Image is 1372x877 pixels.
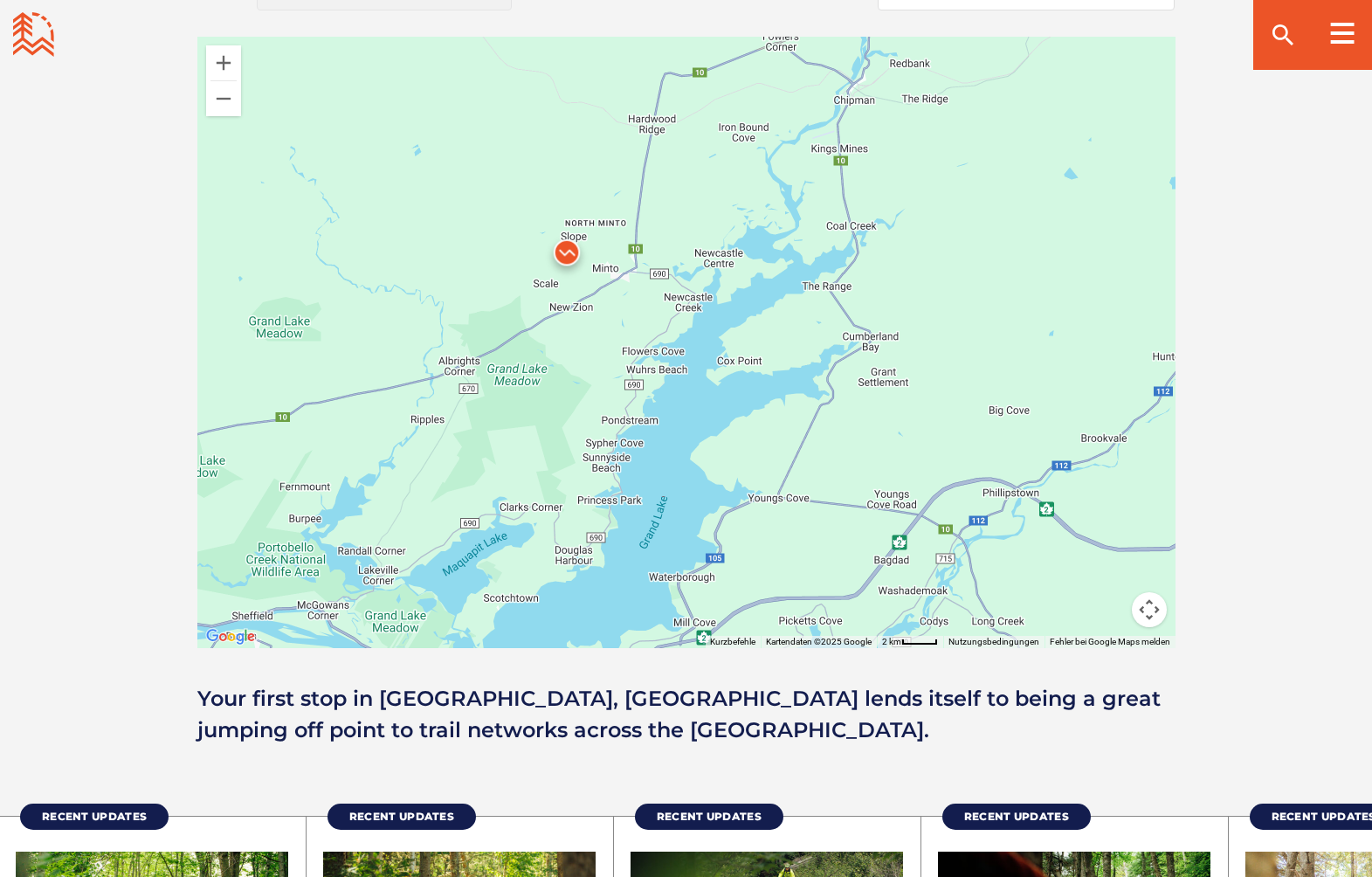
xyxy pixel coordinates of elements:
[710,636,755,648] button: Kurzbefehle
[1132,592,1167,627] button: Kamerasteuerung für die Karte
[766,637,872,646] span: Kartendaten ©2025 Google
[349,810,454,823] span: Recent Updates
[206,45,241,80] button: Vergrößern
[202,625,259,648] a: Dieses Gebiet in Google Maps öffnen (in neuem Fenster)
[1050,637,1170,646] a: Fehler bei Google Maps melden
[877,636,943,648] button: Skalierung der Karte: 2 km pro 38 Pixel
[964,810,1069,823] span: Recent Updates
[882,637,901,646] span: 2 km
[657,810,762,823] span: Recent Updates
[327,804,476,830] a: Recent Updates
[948,637,1039,646] a: Nutzungsbedingungen (wird in neuem Tab geöffnet)
[202,625,259,648] img: Google
[42,810,147,823] span: Recent Updates
[206,81,241,116] button: Verkleinern
[20,804,169,830] a: Recent Updates
[197,683,1176,746] p: Your first stop in [GEOGRAPHIC_DATA], [GEOGRAPHIC_DATA] lends itself to being a great jumping off...
[635,804,783,830] a: Recent Updates
[942,804,1091,830] a: Recent Updates
[1269,21,1297,49] ion-icon: search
